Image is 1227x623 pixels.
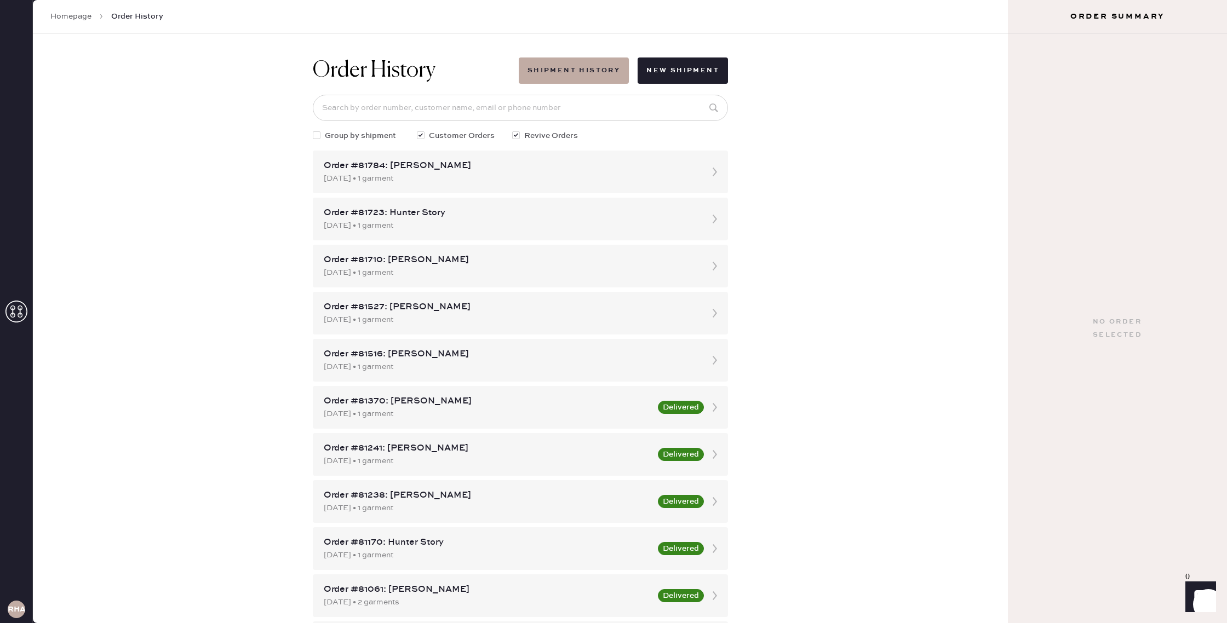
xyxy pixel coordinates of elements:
div: [DATE] • 1 garment [324,220,697,232]
div: Order #81170: Hunter Story [324,536,651,549]
button: Delivered [658,589,704,602]
div: Order #81527: [PERSON_NAME] [324,301,697,314]
button: Delivered [658,448,704,461]
button: Delivered [658,495,704,508]
div: Order #81241: [PERSON_NAME] [324,442,651,455]
button: Delivered [658,542,704,555]
div: Order #81784: [PERSON_NAME] [324,159,697,172]
div: [DATE] • 1 garment [324,361,697,373]
h1: Order History [313,57,435,84]
h3: RHA [8,605,25,613]
div: Order #81516: [PERSON_NAME] [324,348,697,361]
div: No order selected [1093,315,1142,342]
span: Group by shipment [325,130,396,142]
div: [DATE] • 1 garment [324,455,651,467]
button: Shipment History [519,57,629,84]
div: [DATE] • 1 garment [324,267,697,279]
iframe: Front Chat [1175,574,1222,621]
div: [DATE] • 2 garments [324,596,651,608]
div: Order #81710: [PERSON_NAME] [324,253,697,267]
h3: Order Summary [1008,11,1227,22]
div: [DATE] • 1 garment [324,408,651,420]
button: New Shipment [638,57,728,84]
span: Revive Orders [524,130,578,142]
span: Customer Orders [429,130,495,142]
div: [DATE] • 1 garment [324,549,651,561]
div: [DATE] • 1 garment [324,314,697,326]
span: Order History [111,11,163,22]
div: Order #81238: [PERSON_NAME] [324,489,651,502]
div: Order #81370: [PERSON_NAME] [324,395,651,408]
button: Delivered [658,401,704,414]
a: Homepage [50,11,91,22]
div: Order #81061: [PERSON_NAME] [324,583,651,596]
div: Order #81723: Hunter Story [324,206,697,220]
div: [DATE] • 1 garment [324,502,651,514]
input: Search by order number, customer name, email or phone number [313,95,728,121]
div: [DATE] • 1 garment [324,172,697,184]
